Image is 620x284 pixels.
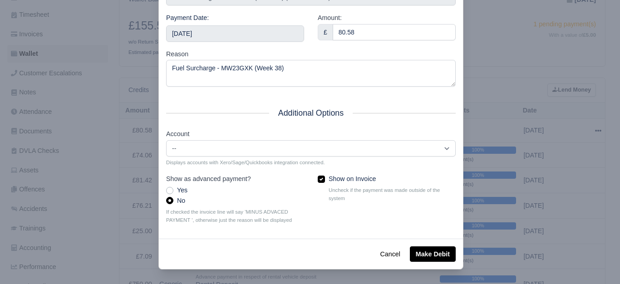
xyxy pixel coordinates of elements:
label: Reason [166,49,188,59]
label: No [177,196,185,206]
button: Cancel [374,246,406,262]
button: Make Debit [410,246,456,262]
h5: Additional Options [166,108,456,118]
label: Payment Date: [166,13,209,23]
input: 0.00 [333,24,456,40]
label: Yes [177,185,187,196]
small: If checked the invoice line will say 'MINUS ADVACED PAYMENT ', otherwise just the reason will be ... [166,208,304,224]
label: Show on Invoice [329,174,376,184]
small: Displays accounts with Xero/Sage/Quickbooks integration connected. [166,158,456,166]
small: Uncheck if the payment was made outside of the system [329,186,456,202]
input: Use the arrow keys to pick a date [166,25,304,42]
iframe: Chat Widget [575,240,620,284]
div: £ [318,24,333,40]
label: Account [166,129,189,139]
label: Show as advanced payment? [166,174,251,184]
label: Amount: [318,13,342,23]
